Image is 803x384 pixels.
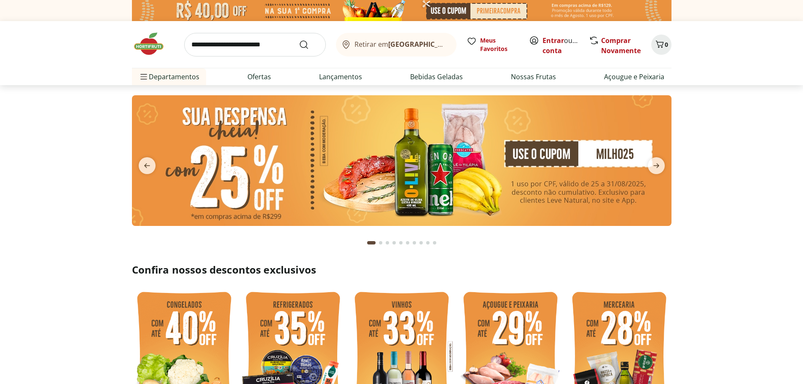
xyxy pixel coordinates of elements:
span: 0 [665,40,668,48]
button: Go to page 5 from fs-carousel [397,233,404,253]
button: Go to page 3 from fs-carousel [384,233,391,253]
button: Retirar em[GEOGRAPHIC_DATA]/[GEOGRAPHIC_DATA] [336,33,457,56]
b: [GEOGRAPHIC_DATA]/[GEOGRAPHIC_DATA] [388,40,530,49]
input: search [184,33,326,56]
button: Menu [139,67,149,87]
button: Current page from fs-carousel [365,233,377,253]
button: Carrinho [651,35,671,55]
a: Comprar Novamente [601,36,641,55]
img: cupom [132,95,671,226]
button: Go to page 2 from fs-carousel [377,233,384,253]
img: Hortifruti [132,31,174,56]
button: previous [132,157,162,174]
span: Departamentos [139,67,199,87]
a: Ofertas [247,72,271,82]
a: Lançamentos [319,72,362,82]
a: Criar conta [542,36,589,55]
a: Meus Favoritos [467,36,519,53]
span: Meus Favoritos [480,36,519,53]
button: Go to page 4 from fs-carousel [391,233,397,253]
button: Go to page 6 from fs-carousel [404,233,411,253]
a: Bebidas Geladas [410,72,463,82]
button: next [641,157,671,174]
span: Retirar em [355,40,448,48]
button: Go to page 9 from fs-carousel [424,233,431,253]
a: Açougue e Peixaria [604,72,664,82]
h2: Confira nossos descontos exclusivos [132,263,671,277]
button: Go to page 10 from fs-carousel [431,233,438,253]
a: Nossas Frutas [511,72,556,82]
span: ou [542,35,580,56]
button: Go to page 7 from fs-carousel [411,233,418,253]
a: Entrar [542,36,564,45]
button: Submit Search [299,40,319,50]
button: Go to page 8 from fs-carousel [418,233,424,253]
